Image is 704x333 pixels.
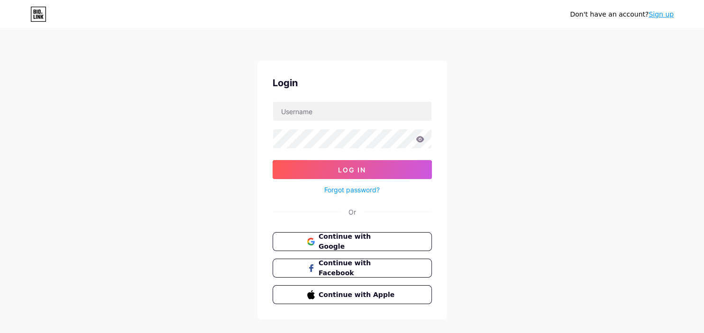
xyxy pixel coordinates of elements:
[319,232,397,252] span: Continue with Google
[649,10,674,18] a: Sign up
[348,207,356,217] div: Or
[273,76,432,90] div: Login
[273,102,431,121] input: Username
[338,166,366,174] span: Log In
[273,285,432,304] button: Continue with Apple
[319,258,397,278] span: Continue with Facebook
[273,259,432,278] button: Continue with Facebook
[273,160,432,179] button: Log In
[273,232,432,251] button: Continue with Google
[570,9,674,19] div: Don't have an account?
[319,290,397,300] span: Continue with Apple
[324,185,380,195] a: Forgot password?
